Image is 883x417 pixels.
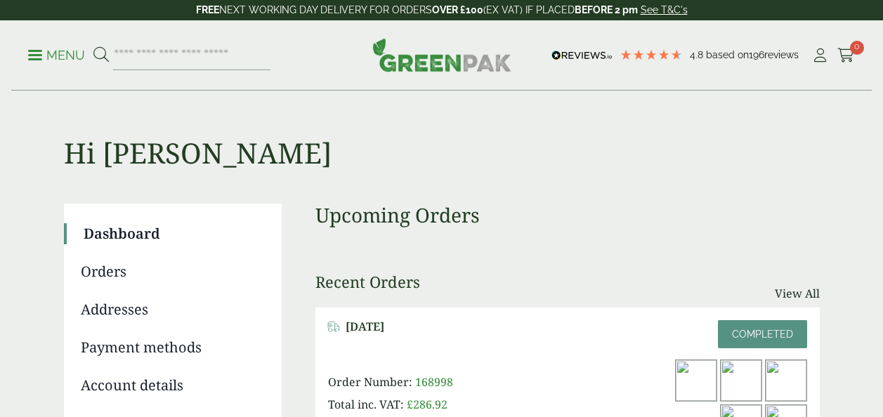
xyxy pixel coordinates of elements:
[690,49,706,60] span: 4.8
[811,48,829,62] i: My Account
[407,397,413,412] span: £
[415,374,453,390] span: 168998
[328,374,412,390] span: Order Number:
[749,49,764,60] span: 196
[676,360,717,401] img: Large-Platter-Sandwiches-open-300x200.jpg
[346,320,384,333] span: [DATE]
[775,285,820,302] a: View All
[81,337,262,358] a: Payment methods
[432,4,483,15] strong: OVER £100
[721,360,761,401] img: 2424RC-24cm-Cocktail-Unbleached-Pack-300x300.jpg
[81,261,262,282] a: Orders
[84,223,262,244] a: Dashboard
[575,4,638,15] strong: BEFORE 2 pm
[551,51,613,60] img: REVIEWS.io
[764,49,799,60] span: reviews
[641,4,688,15] a: See T&C's
[837,48,855,62] i: Cart
[81,375,262,396] a: Account details
[315,204,820,227] h3: Upcoming Orders
[620,48,683,61] div: 4.79 Stars
[315,272,420,291] h3: Recent Orders
[837,45,855,66] a: 0
[28,47,85,64] p: Menu
[81,299,262,320] a: Addresses
[28,47,85,61] a: Menu
[850,41,864,55] span: 0
[407,397,447,412] bdi: 286.92
[706,49,749,60] span: Based on
[328,397,404,412] span: Total inc. VAT:
[372,38,511,72] img: GreenPak Supplies
[732,329,793,340] span: Completed
[196,4,219,15] strong: FREE
[766,360,806,401] img: Natural-Standard-Film-Front-Wedge-with-Prawn-Sandwich-1-Large-300x200.jpg
[64,91,820,170] h1: Hi [PERSON_NAME]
